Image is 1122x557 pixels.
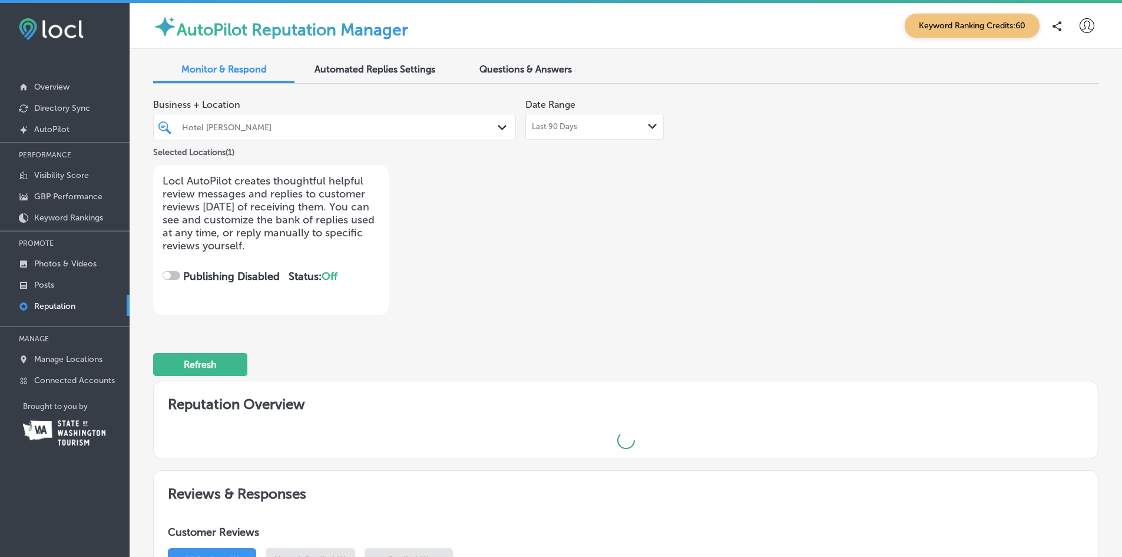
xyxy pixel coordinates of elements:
div: Hotel [PERSON_NAME] [182,122,499,132]
p: AutoPilot [34,124,69,134]
p: Reputation [34,301,75,311]
button: Refresh [153,353,247,376]
h1: Customer Reviews [168,526,1084,543]
p: Locl AutoPilot creates thoughtful helpful review messages and replies to customer reviews [DATE] ... [163,174,379,252]
span: Monitor & Respond [181,64,267,75]
span: Automated Replies Settings [315,64,435,75]
p: Directory Sync [34,103,90,113]
p: Selected Locations ( 1 ) [153,143,234,157]
p: Connected Accounts [34,375,115,385]
strong: Publishing Disabled [183,270,280,283]
span: Business + Location [153,99,516,110]
p: Photos & Videos [34,259,97,269]
p: Posts [34,280,54,290]
h2: Reputation Overview [154,381,1098,422]
h2: Reviews & Responses [154,471,1098,512]
label: AutoPilot Reputation Manager [177,20,408,39]
span: Off [322,270,337,283]
p: Overview [34,82,69,92]
p: Manage Locations [34,354,102,364]
span: Keyword Ranking Credits: 60 [905,14,1040,38]
span: Last 90 Days [532,122,577,131]
p: Visibility Score [34,170,89,180]
img: Washington Tourism [23,420,105,446]
label: Date Range [525,99,575,110]
img: fda3e92497d09a02dc62c9cd864e3231.png [19,18,84,40]
p: Brought to you by [23,402,130,411]
img: autopilot-icon [153,15,177,38]
p: GBP Performance [34,192,102,202]
p: Keyword Rankings [34,213,103,223]
strong: Status: [289,270,337,283]
span: Questions & Answers [479,64,572,75]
